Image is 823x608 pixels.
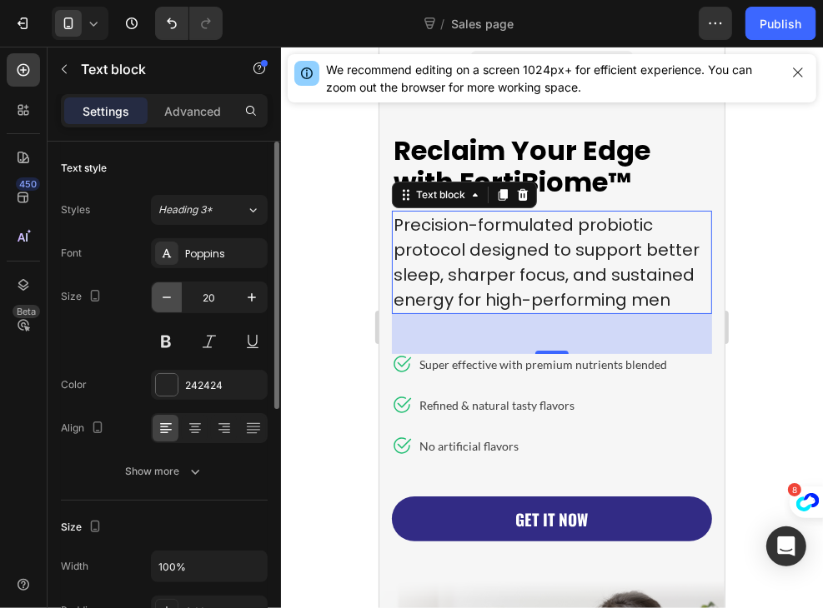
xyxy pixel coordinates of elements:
[185,378,263,393] div: 242424
[61,456,268,486] button: Show more
[158,202,213,217] span: Heading 3*
[185,247,263,262] div: Poppins
[16,177,40,191] div: 450
[61,377,87,392] div: Color
[760,15,801,32] div: Publish
[13,305,40,318] div: Beta
[61,202,90,217] div: Styles
[83,102,129,120] p: Settings
[61,161,107,176] div: Text style
[152,551,267,581] input: Auto
[151,195,268,225] button: Heading 3*
[164,102,221,120] p: Advanced
[441,15,445,32] span: /
[452,15,514,32] span: Sales page
[61,246,82,261] div: Font
[379,47,725,608] iframe: Design area
[61,417,108,440] div: Align
[61,516,105,539] div: Size
[326,61,780,96] div: We recommend editing on a screen 1024px+ for efficient experience. You can zoom out the browser f...
[126,463,203,480] div: Show more
[81,59,223,79] p: Text block
[155,7,223,40] div: Undo/Redo
[61,286,105,308] div: Size
[745,7,815,40] button: Publish
[766,526,806,566] div: Open Intercom Messenger
[61,559,88,574] div: Width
